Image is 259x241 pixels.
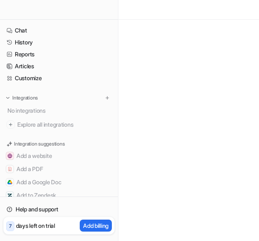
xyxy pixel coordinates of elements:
p: days left on trial [16,221,55,230]
div: No integrations [5,104,115,117]
button: Add to ZendeskAdd to Zendesk [3,189,115,202]
p: Integration suggestions [14,140,65,148]
button: Integrations [3,94,40,102]
p: 7 [9,222,12,230]
img: Add a PDF [7,167,12,171]
img: Add a website [7,153,12,158]
img: Add a Google Doc [7,180,12,185]
img: Add to Zendesk [7,193,12,198]
img: expand menu [5,95,11,101]
a: History [3,37,115,48]
img: explore all integrations [7,120,15,129]
img: menu_add.svg [104,95,110,101]
button: Add a PDFAdd a PDF [3,162,115,176]
p: Integrations [12,95,38,101]
span: Explore all integrations [17,118,111,131]
p: Add billing [83,221,109,230]
a: Chat [3,25,115,36]
a: Reports [3,49,115,60]
a: Customize [3,72,115,84]
a: Help and support [3,204,115,215]
a: Articles [3,60,115,72]
button: Add billing [80,220,112,232]
a: Explore all integrations [3,119,115,130]
button: Add a Google DocAdd a Google Doc [3,176,115,189]
button: Add a websiteAdd a website [3,149,115,162]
